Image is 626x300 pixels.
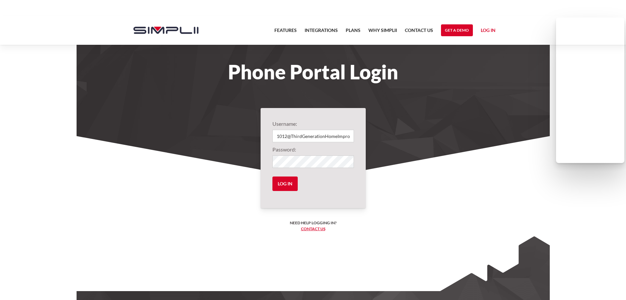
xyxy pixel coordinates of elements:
a: Contact us [301,226,325,231]
a: Contact US [405,26,433,38]
form: Login [272,120,354,196]
a: home [127,16,198,45]
img: Simplii [133,27,198,34]
a: Get a Demo [441,24,473,36]
label: Password: [272,146,354,153]
input: Log in [272,177,298,191]
h6: Need help logging in? ‍ [290,220,336,232]
a: Plans [346,26,360,38]
a: Integrations [305,26,338,38]
label: Username: [272,120,354,128]
h1: Phone Portal Login [127,65,499,79]
a: Features [274,26,297,38]
a: Log in [481,26,496,36]
a: Why Simplii [368,26,397,38]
